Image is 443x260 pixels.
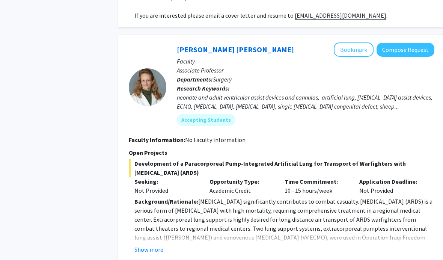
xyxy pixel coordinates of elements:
p: Faculty [177,57,434,66]
p: If you are interested please email a cover letter and resume to . [134,11,434,20]
strong: Background/Rationale: [134,198,198,205]
span: Development of a Paracorporeal Pump-Integrated Artificial Lung for Transport of Warfighters with ... [129,159,434,177]
div: Not Provided [134,186,198,195]
button: Show more [134,245,163,254]
div: Academic Credit [204,177,279,195]
p: Associate Professor [177,66,434,75]
b: Departments: [177,76,213,83]
button: Add Cherry Ballard Croft to Bookmarks [334,42,374,57]
span: No Faculty Information [185,136,246,144]
p: Open Projects [129,148,434,157]
p: Opportunity Type: [209,177,273,186]
a: [PERSON_NAME] [PERSON_NAME] [177,45,294,54]
mat-chip: Accepting Students [177,114,235,126]
iframe: Chat [6,226,32,254]
p: Seeking: [134,177,198,186]
p: Time Commitment: [285,177,348,186]
div: Not Provided [354,177,429,195]
b: Faculty Information: [129,136,185,144]
div: 10 - 15 hours/week [279,177,354,195]
p: Application Deadline: [359,177,423,186]
div: neonate and adult ventricular assist devices and cannulas, artificial lung, [MEDICAL_DATA] assist... [177,93,434,111]
span: Surgery [213,76,232,83]
button: Compose Request to Cherry Ballard Croft [377,43,434,57]
b: Research Keywords: [177,85,230,92]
